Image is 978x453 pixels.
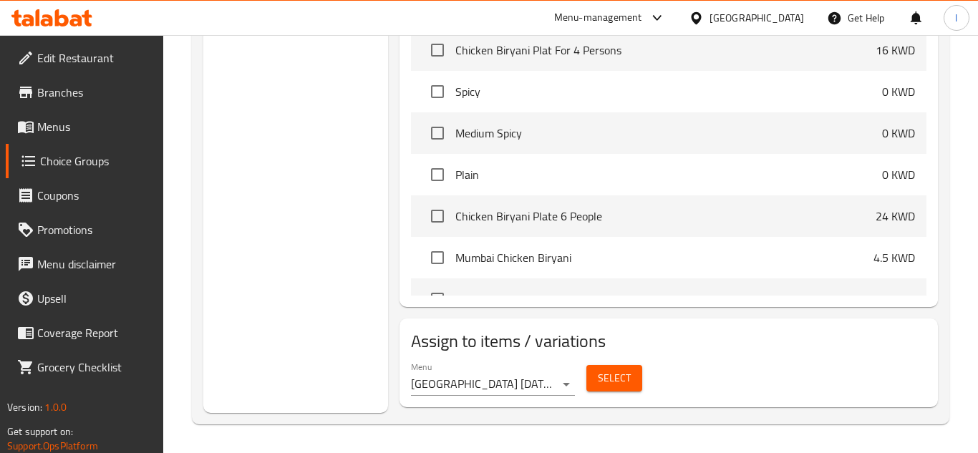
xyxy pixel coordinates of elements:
a: Grocery Checklist [6,350,163,384]
span: Select choice [422,201,452,231]
a: Upsell [6,281,163,316]
a: Choice Groups [6,144,163,178]
p: 16 KWD [876,42,915,59]
span: Upsell [37,290,152,307]
span: Select [598,369,631,387]
p: 0 KWD [882,83,915,100]
span: Mumbai Meat Biryani [455,291,882,308]
span: Get support on: [7,422,73,441]
div: [GEOGRAPHIC_DATA] [710,10,804,26]
a: Coverage Report [6,316,163,350]
span: Select choice [422,284,452,314]
a: Edit Restaurant [6,41,163,75]
button: Select [586,365,642,391]
span: Spicy [455,83,882,100]
span: Select choice [422,243,452,273]
label: Menu [411,362,432,371]
span: Branches [37,84,152,101]
span: Select choice [422,160,452,190]
span: Grocery Checklist [37,359,152,376]
span: Medium Spicy [455,125,882,142]
h2: Assign to items / variations [411,330,926,353]
span: Mumbai Chicken Biryani [455,249,873,266]
p: 0 KWD [882,166,915,183]
p: 24 KWD [876,208,915,225]
p: 0 KWD [882,125,915,142]
span: Select choice [422,118,452,148]
a: Branches [6,75,163,109]
span: Chicken Biryani Plat For 4 Persons [455,42,876,59]
a: Promotions [6,213,163,247]
span: Coverage Report [37,324,152,341]
span: 1.0.0 [44,398,67,417]
span: l [955,10,957,26]
span: Select choice [422,77,452,107]
span: Choice Groups [40,152,152,170]
span: Edit Restaurant [37,49,152,67]
span: Promotions [37,221,152,238]
a: Coupons [6,178,163,213]
span: Coupons [37,187,152,204]
span: Version: [7,398,42,417]
span: Plain [455,166,882,183]
p: 6 KWD [882,291,915,308]
span: Menus [37,118,152,135]
span: Select choice [422,35,452,65]
span: Menu disclaimer [37,255,152,273]
a: Menus [6,109,163,144]
div: [GEOGRAPHIC_DATA] [DATE]-cg migration(Inactive) [411,373,575,396]
div: Menu-management [554,9,642,26]
a: Menu disclaimer [6,247,163,281]
span: Chicken Biryani Plate 6 People [455,208,876,225]
p: 4.5 KWD [873,249,915,266]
